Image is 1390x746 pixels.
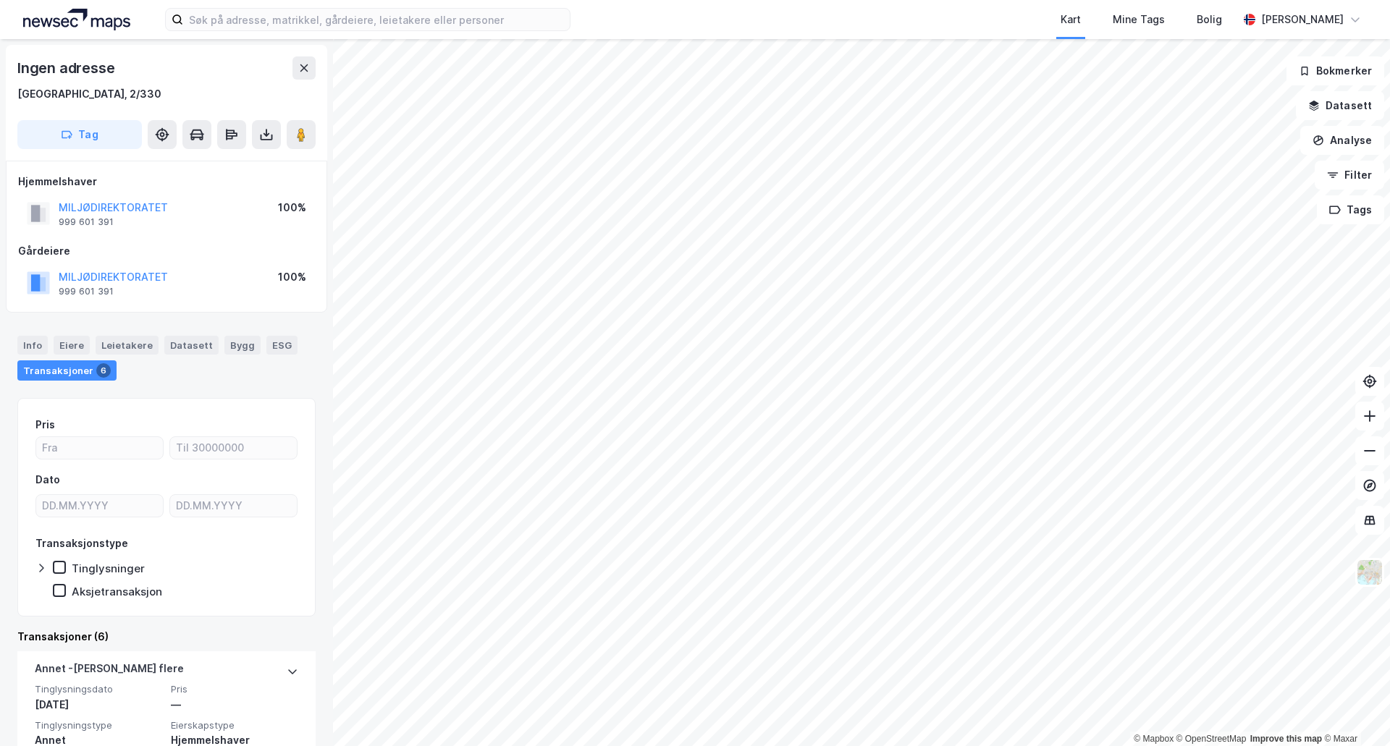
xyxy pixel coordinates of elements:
div: Leietakere [96,336,159,355]
div: Transaksjonstype [35,535,128,552]
div: Hjemmelshaver [18,173,315,190]
button: Tag [17,120,142,149]
div: 999 601 391 [59,286,114,297]
div: Pris [35,416,55,433]
span: Eierskapstype [171,719,298,732]
input: Fra [36,437,163,459]
a: OpenStreetMap [1176,734,1247,744]
div: Bygg [224,336,261,355]
div: Kontrollprogram for chat [1318,677,1390,746]
button: Analyse [1300,126,1384,155]
div: Eiere [54,336,90,355]
div: 999 601 391 [59,216,114,228]
div: 6 [96,363,111,378]
div: 100% [278,199,306,216]
div: 100% [278,268,306,286]
span: Tinglysningsdato [35,683,162,695]
a: Improve this map [1250,734,1322,744]
button: Tags [1317,195,1384,224]
div: Annet - [PERSON_NAME] flere [35,660,184,683]
div: Bolig [1197,11,1222,28]
div: Mine Tags [1113,11,1165,28]
div: — [171,696,298,713]
div: Tinglysninger [72,561,145,575]
div: Dato [35,471,60,488]
button: Datasett [1296,91,1384,120]
input: Til 30000000 [170,437,297,459]
div: [PERSON_NAME] [1261,11,1344,28]
input: Søk på adresse, matrikkel, gårdeiere, leietakere eller personer [183,9,570,30]
div: ESG [266,336,298,355]
button: Bokmerker [1286,56,1384,85]
iframe: Chat Widget [1318,677,1390,746]
img: logo.a4113a55bc3d86da70a041830d287a7e.svg [23,9,130,30]
input: DD.MM.YYYY [36,495,163,517]
button: Filter [1315,161,1384,190]
div: Info [17,336,48,355]
div: [DATE] [35,696,162,713]
div: Gårdeiere [18,242,315,260]
div: [GEOGRAPHIC_DATA], 2/330 [17,85,161,103]
div: Datasett [164,336,219,355]
div: Ingen adresse [17,56,117,80]
div: Aksjetransaksjon [72,585,162,598]
span: Tinglysningstype [35,719,162,732]
div: Transaksjoner (6) [17,628,316,645]
a: Mapbox [1134,734,1174,744]
div: Transaksjoner [17,360,117,381]
div: Kart [1061,11,1081,28]
span: Pris [171,683,298,695]
input: DD.MM.YYYY [170,495,297,517]
img: Z [1356,559,1383,586]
